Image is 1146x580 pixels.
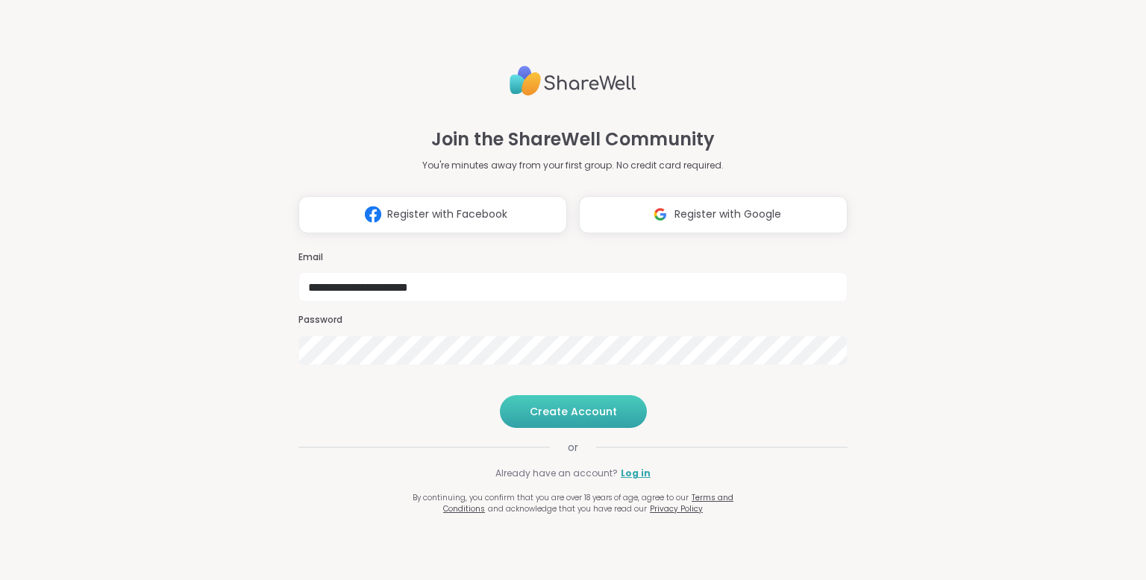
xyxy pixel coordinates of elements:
[650,503,703,514] a: Privacy Policy
[510,60,636,102] img: ShareWell Logo
[443,492,733,514] a: Terms and Conditions
[422,159,724,172] p: You're minutes away from your first group. No credit card required.
[431,126,715,153] h1: Join the ShareWell Community
[298,196,567,233] button: Register with Facebook
[674,207,781,222] span: Register with Google
[495,467,618,480] span: Already have an account?
[530,404,617,419] span: Create Account
[298,314,848,327] h3: Password
[500,395,647,428] button: Create Account
[387,207,507,222] span: Register with Facebook
[646,201,674,228] img: ShareWell Logomark
[488,503,647,514] span: and acknowledge that you have read our
[579,196,848,233] button: Register with Google
[413,492,689,503] span: By continuing, you confirm that you are over 18 years of age, agree to our
[550,440,596,455] span: or
[298,251,848,264] h3: Email
[621,467,651,480] a: Log in
[359,201,387,228] img: ShareWell Logomark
